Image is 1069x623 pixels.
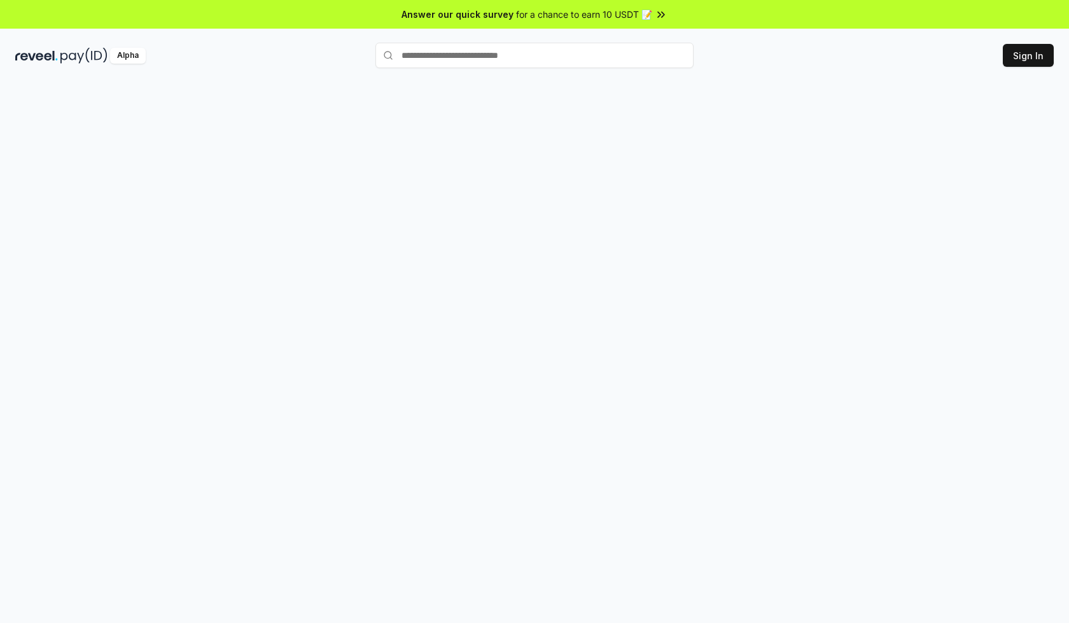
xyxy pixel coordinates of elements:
[516,8,652,21] span: for a chance to earn 10 USDT 📝
[15,48,58,64] img: reveel_dark
[1003,44,1054,67] button: Sign In
[402,8,514,21] span: Answer our quick survey
[110,48,146,64] div: Alpha
[60,48,108,64] img: pay_id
